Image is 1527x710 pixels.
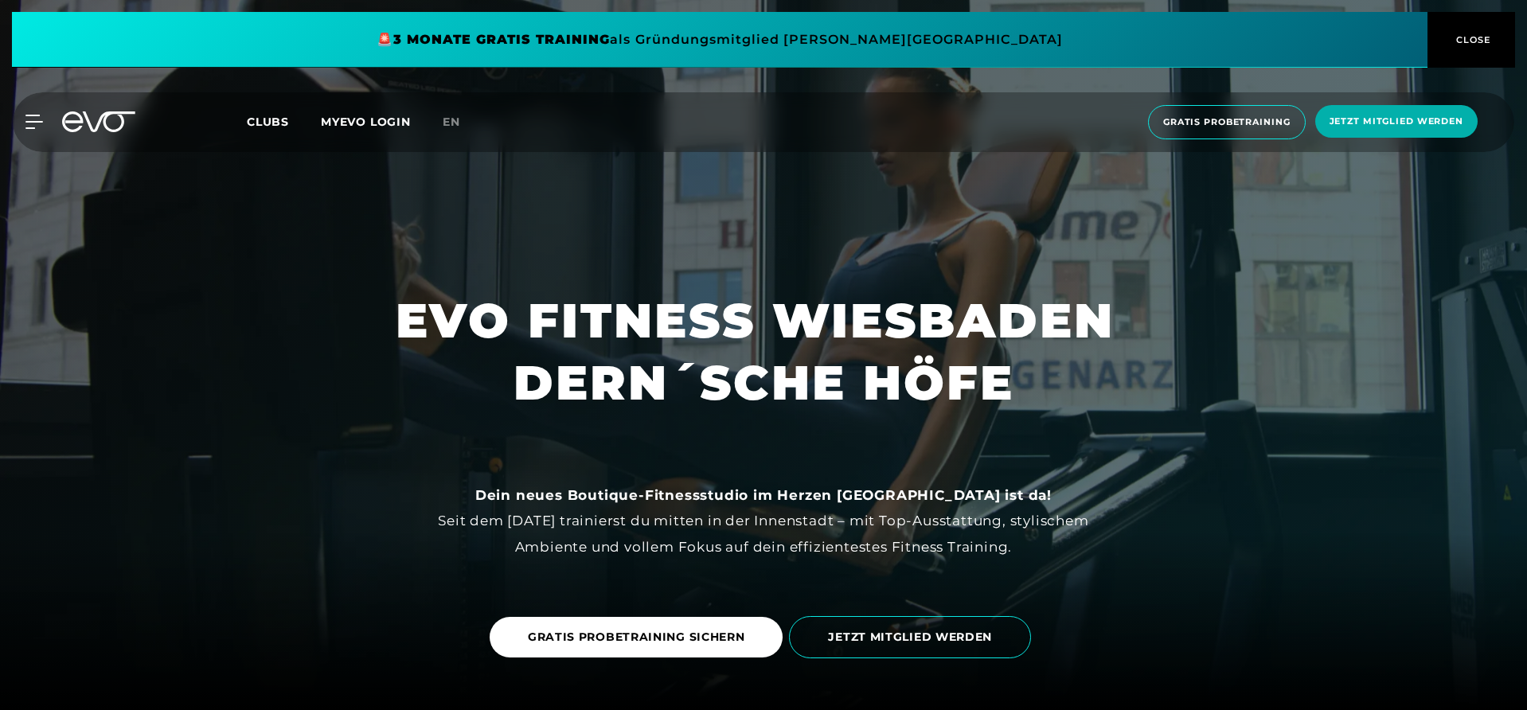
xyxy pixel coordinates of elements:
span: GRATIS PROBETRAINING SICHERN [528,629,745,646]
a: MYEVO LOGIN [321,115,411,129]
a: Gratis Probetraining [1143,105,1310,139]
span: Gratis Probetraining [1163,115,1291,129]
a: GRATIS PROBETRAINING SICHERN [490,617,783,657]
div: Seit dem [DATE] trainierst du mitten in der Innenstadt – mit Top-Ausstattung, stylischem Ambiente... [405,482,1122,560]
span: Clubs [247,115,289,129]
a: JETZT MITGLIED WERDEN [789,604,1037,670]
button: CLOSE [1427,12,1515,68]
strong: Dein neues Boutique-Fitnessstudio im Herzen [GEOGRAPHIC_DATA] ist da! [475,487,1052,503]
span: en [443,115,460,129]
span: JETZT MITGLIED WERDEN [828,629,992,646]
a: Clubs [247,114,321,129]
h1: EVO FITNESS WIESBADEN DERN´SCHE HÖFE [396,290,1131,414]
a: Jetzt Mitglied werden [1310,105,1482,139]
span: Jetzt Mitglied werden [1330,115,1463,128]
span: CLOSE [1452,33,1491,47]
a: en [443,113,479,131]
